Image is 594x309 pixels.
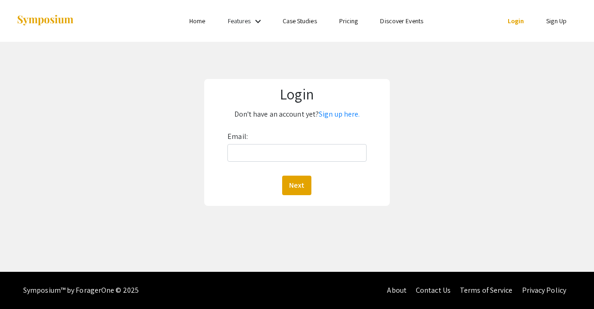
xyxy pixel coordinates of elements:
a: Case Studies [283,17,317,25]
button: Next [282,176,311,195]
img: Symposium by ForagerOne [16,14,74,27]
iframe: Chat [7,267,39,302]
a: Features [228,17,251,25]
a: Sign up here. [319,109,360,119]
a: Discover Events [380,17,423,25]
mat-icon: Expand Features list [252,16,264,27]
a: Sign Up [546,17,567,25]
a: Pricing [339,17,358,25]
a: Login [508,17,524,25]
label: Email: [227,129,248,144]
p: Don't have an account yet? [210,107,384,122]
h1: Login [210,85,384,103]
a: Privacy Policy [522,285,566,295]
div: Symposium™ by ForagerOne © 2025 [23,272,139,309]
a: Terms of Service [460,285,513,295]
a: Contact Us [416,285,451,295]
a: Home [189,17,205,25]
a: About [387,285,407,295]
